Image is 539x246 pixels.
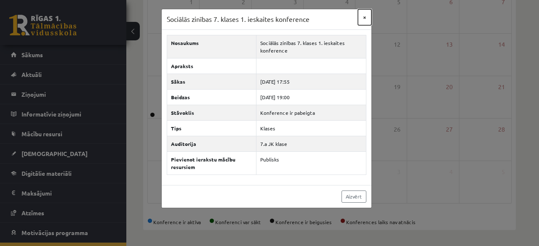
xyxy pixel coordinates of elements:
td: Sociālās zinības 7. klases 1. ieskaites konference [256,35,366,58]
h3: Sociālās zinības 7. klases 1. ieskaites konference [167,14,310,24]
a: Aizvērt [342,190,366,203]
th: Stāvoklis [167,105,256,120]
td: Klases [256,120,366,136]
th: Apraksts [167,58,256,74]
td: [DATE] 19:00 [256,89,366,105]
th: Pievienot ierakstu mācību resursiem [167,151,256,175]
th: Beidzas [167,89,256,105]
th: Tips [167,120,256,136]
th: Sākas [167,74,256,89]
td: 7.a JK klase [256,136,366,151]
th: Auditorija [167,136,256,151]
th: Nosaukums [167,35,256,58]
td: Publisks [256,151,366,175]
button: × [358,9,371,25]
td: [DATE] 17:55 [256,74,366,89]
td: Konference ir pabeigta [256,105,366,120]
